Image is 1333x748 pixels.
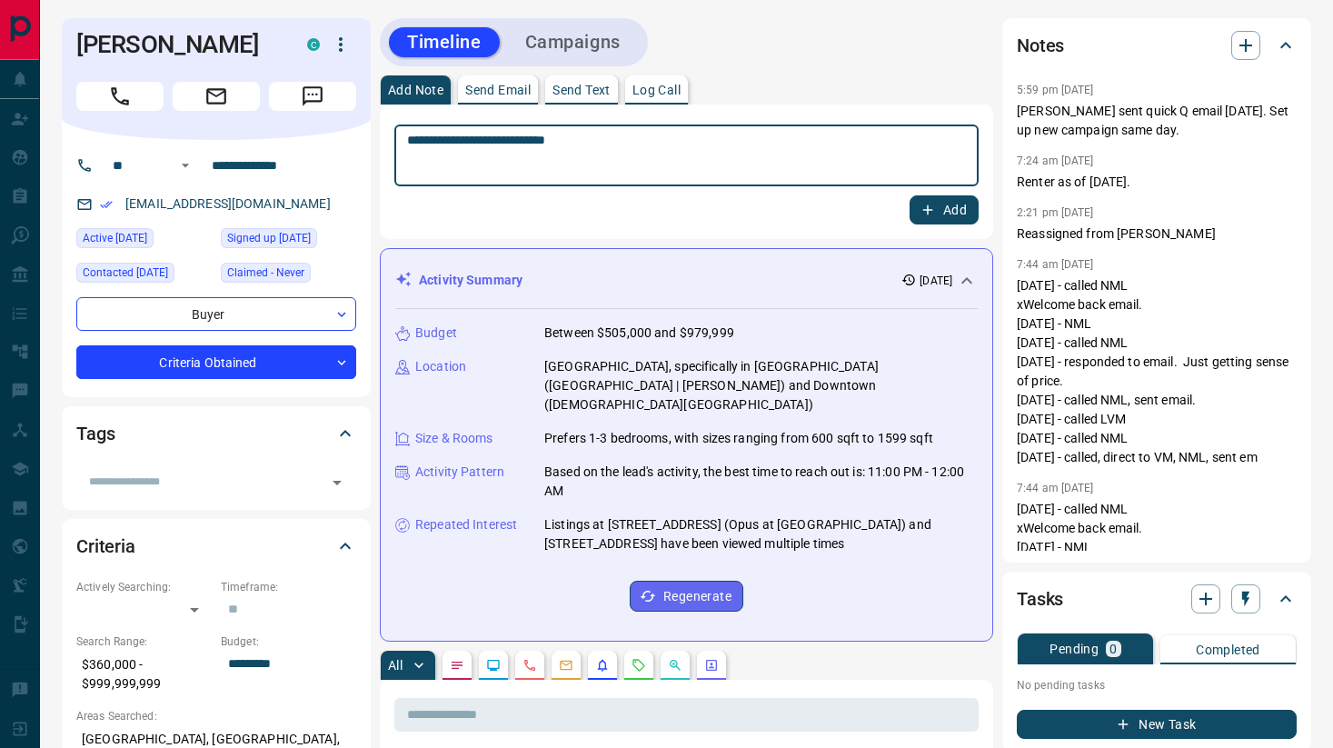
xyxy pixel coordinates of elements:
[100,198,113,211] svg: Email Verified
[522,658,537,673] svg: Calls
[76,297,356,331] div: Buyer
[1017,224,1297,244] p: Reassigned from [PERSON_NAME]
[1017,577,1297,621] div: Tasks
[76,708,356,724] p: Areas Searched:
[1017,482,1094,494] p: 7:44 am [DATE]
[388,659,403,672] p: All
[1017,258,1094,271] p: 7:44 am [DATE]
[419,271,522,290] p: Activity Summary
[544,324,734,343] p: Between $505,000 and $979,999
[76,345,356,379] div: Criteria Obtained
[559,658,573,673] svg: Emails
[415,515,517,534] p: Repeated Interest
[1017,276,1297,467] p: [DATE] - called NML xWelcome back email. [DATE] - NML [DATE] - called NML [DATE] - responded to e...
[415,324,457,343] p: Budget
[76,82,164,111] span: Call
[173,82,260,111] span: Email
[221,228,356,254] div: Tue Oct 07 2014
[76,419,114,448] h2: Tags
[1017,84,1094,96] p: 5:59 pm [DATE]
[395,264,978,297] div: Activity Summary[DATE]
[415,463,504,482] p: Activity Pattern
[227,229,311,247] span: Signed up [DATE]
[1196,643,1260,656] p: Completed
[174,155,196,176] button: Open
[1109,643,1117,655] p: 0
[221,633,356,650] p: Budget:
[76,579,212,595] p: Actively Searching:
[76,524,356,568] div: Criteria
[544,463,978,501] p: Based on the lead's activity, the best time to reach out is: 11:00 PM - 12:00 AM
[1017,155,1094,167] p: 7:24 am [DATE]
[1017,584,1063,613] h2: Tasks
[76,412,356,455] div: Tags
[415,429,493,448] p: Size & Rooms
[507,27,639,57] button: Campaigns
[1017,500,1297,691] p: [DATE] - called NML xWelcome back email. [DATE] - NML [DATE] - called NML [DATE] - responded to e...
[1017,710,1297,739] button: New Task
[227,264,304,282] span: Claimed - Never
[1049,643,1099,655] p: Pending
[389,27,500,57] button: Timeline
[221,579,356,595] p: Timeframe:
[630,581,743,612] button: Regenerate
[450,658,464,673] svg: Notes
[269,82,356,111] span: Message
[76,650,212,699] p: $360,000 - $999,999,999
[307,38,320,51] div: condos.ca
[632,658,646,673] svg: Requests
[910,195,979,224] button: Add
[1017,672,1297,699] p: No pending tasks
[1017,24,1297,67] div: Notes
[1017,173,1297,192] p: Renter as of [DATE].
[1017,206,1094,219] p: 2:21 pm [DATE]
[920,273,952,289] p: [DATE]
[544,429,933,448] p: Prefers 1-3 bedrooms, with sizes ranging from 600 sqft to 1599 sqft
[1017,31,1064,60] h2: Notes
[388,84,443,96] p: Add Note
[552,84,611,96] p: Send Text
[544,515,978,554] p: Listings at [STREET_ADDRESS] (Opus at [GEOGRAPHIC_DATA]) and [STREET_ADDRESS] have been viewed mu...
[465,84,531,96] p: Send Email
[415,357,466,376] p: Location
[324,470,350,495] button: Open
[76,532,135,561] h2: Criteria
[544,357,978,414] p: [GEOGRAPHIC_DATA], specifically in [GEOGRAPHIC_DATA] ([GEOGRAPHIC_DATA] | [PERSON_NAME]) and Down...
[83,264,168,282] span: Contacted [DATE]
[76,228,212,254] div: Sun Aug 17 2025
[76,263,212,288] div: Fri Oct 04 2024
[632,84,681,96] p: Log Call
[125,196,331,211] a: [EMAIL_ADDRESS][DOMAIN_NAME]
[83,229,147,247] span: Active [DATE]
[595,658,610,673] svg: Listing Alerts
[486,658,501,673] svg: Lead Browsing Activity
[76,30,280,59] h1: [PERSON_NAME]
[76,633,212,650] p: Search Range:
[1017,102,1297,140] p: [PERSON_NAME] sent quick Q email [DATE]. Set up new campaign same day.
[668,658,682,673] svg: Opportunities
[704,658,719,673] svg: Agent Actions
